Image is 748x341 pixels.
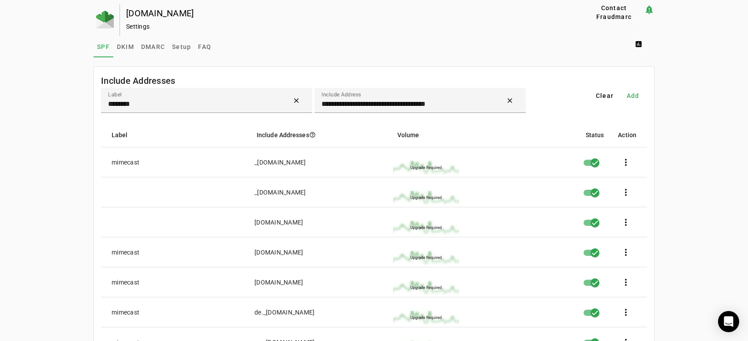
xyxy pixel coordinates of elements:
mat-header-cell: Include Addresses [250,123,390,147]
img: upgrade_sparkline.jpg [393,221,459,235]
button: Clear [284,90,312,111]
img: upgrade_sparkline.jpg [393,191,459,205]
a: SPF [93,36,113,57]
img: upgrade_sparkline.jpg [393,281,459,295]
mat-card-title: Include Addresses [101,74,175,88]
div: mimecast [112,278,139,287]
div: _[DOMAIN_NAME] [254,188,306,197]
mat-header-cell: Volume [390,123,579,147]
span: Setup [172,44,191,50]
mat-icon: notification_important [644,4,654,15]
a: DMARC [138,36,168,57]
a: DKIM [113,36,138,57]
mat-header-cell: Label [101,123,250,147]
div: [DOMAIN_NAME] [254,248,303,257]
mat-label: Include Address [322,91,361,97]
img: Fraudmarc Logo [96,11,114,28]
mat-header-cell: Status [579,123,611,147]
div: [DOMAIN_NAME] [254,218,303,227]
mat-label: Label [108,91,122,97]
span: Add [627,91,640,100]
span: DMARC [141,44,165,50]
button: Clear [591,88,619,104]
img: upgrade_sparkline.jpg [393,311,459,325]
a: Setup [168,36,194,57]
div: Open Intercom Messenger [718,311,739,332]
a: FAQ [194,36,215,57]
div: de._[DOMAIN_NAME] [254,308,314,317]
span: SPF [97,44,110,50]
button: Add [619,88,647,104]
span: FAQ [198,44,211,50]
i: help_outline [309,131,316,138]
div: Settings [126,22,556,31]
button: Contact Fraudmarc [584,4,644,20]
img: upgrade_sparkline.jpg [393,161,459,175]
span: DKIM [117,44,134,50]
mat-header-cell: Action [611,123,647,147]
div: mimecast [112,158,139,167]
div: [DOMAIN_NAME] [126,9,556,18]
div: mimecast [112,248,139,257]
div: _[DOMAIN_NAME] [254,158,306,167]
div: mimecast [112,308,139,317]
span: Contact Fraudmarc [587,4,640,21]
span: Clear [596,91,613,100]
img: upgrade_sparkline.jpg [393,251,459,265]
div: [DOMAIN_NAME] [254,278,303,287]
button: Clear [497,90,525,111]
